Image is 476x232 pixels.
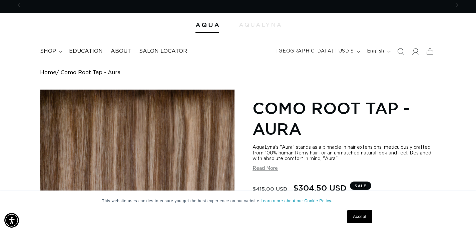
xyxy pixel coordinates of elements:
[363,45,393,58] button: English
[253,145,436,162] div: AquaLyna's "Aura" stands as a pinnacle in hair extensions, meticulously crafted from 100% human R...
[111,48,131,55] span: About
[253,98,436,139] h1: Como Root Tap - Aura
[40,70,436,76] nav: breadcrumbs
[69,48,103,55] span: Education
[135,44,191,59] a: Salon Locator
[4,213,19,228] div: Accessibility Menu
[261,199,332,203] a: Learn more about our Cookie Policy.
[61,70,120,76] span: Como Root Tap - Aura
[443,200,476,232] iframe: Chat Widget
[139,48,187,55] span: Salon Locator
[40,48,56,55] span: shop
[350,182,371,190] span: Sale
[277,48,354,55] span: [GEOGRAPHIC_DATA] | USD $
[273,45,363,58] button: [GEOGRAPHIC_DATA] | USD $
[102,198,374,204] p: This website uses cookies to ensure you get the best experience on our website.
[107,44,135,59] a: About
[195,23,219,27] img: Aqua Hair Extensions
[347,210,372,223] a: Accept
[253,183,288,195] s: $415.00 USD
[65,44,107,59] a: Education
[40,70,56,76] a: Home
[36,44,65,59] summary: shop
[239,23,281,27] img: aqualyna.com
[293,182,347,194] span: $304.50 USD
[393,44,408,59] summary: Search
[367,48,384,55] span: English
[253,166,278,171] button: Read More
